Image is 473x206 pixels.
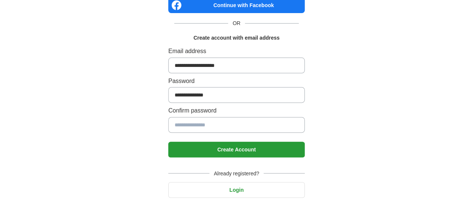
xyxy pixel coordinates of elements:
label: Email address [168,46,305,56]
button: Create Account [168,142,305,157]
label: Confirm password [168,106,305,116]
button: Login [168,182,305,198]
h1: Create account with email address [193,34,279,42]
span: Already registered? [209,169,264,178]
label: Password [168,76,305,86]
a: Login [168,187,305,193]
span: OR [228,19,245,27]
